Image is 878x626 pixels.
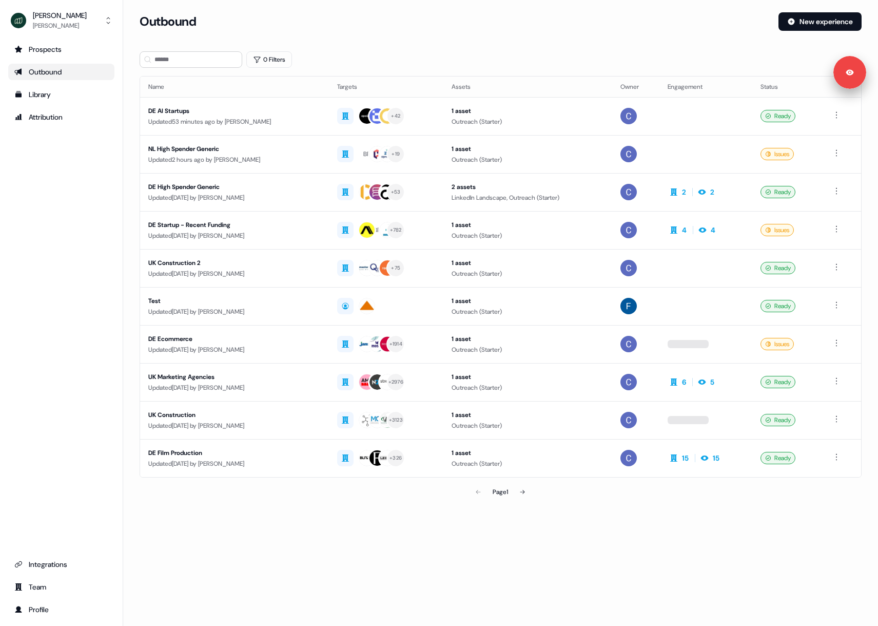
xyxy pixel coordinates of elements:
[452,193,604,203] div: LinkedIn Landscape, Outreach (Starter)
[682,377,686,387] div: 6
[148,296,321,306] div: Test
[760,452,795,464] div: Ready
[452,307,604,317] div: Outreach (Starter)
[148,258,321,268] div: UK Construction 2
[760,414,795,426] div: Ready
[760,262,795,274] div: Ready
[620,374,637,390] img: Catherine
[148,220,321,230] div: DE Startup - Recent Funding
[710,377,714,387] div: 5
[148,182,321,192] div: DE High Spender Generic
[14,67,108,77] div: Outbound
[620,412,637,428] img: Catherine
[713,453,719,463] div: 15
[452,155,604,165] div: Outreach (Starter)
[389,415,403,425] div: + 3123
[148,372,321,382] div: UK Marketing Agencies
[612,77,659,97] th: Owner
[682,187,686,197] div: 2
[452,372,604,382] div: 1 asset
[14,112,108,122] div: Attribution
[760,224,794,236] div: Issues
[148,144,321,154] div: NL High Spender Generic
[148,421,321,431] div: Updated [DATE] by [PERSON_NAME]
[760,110,795,122] div: Ready
[752,77,822,97] th: Status
[620,336,637,352] img: Catherine
[8,64,114,80] a: Go to outbound experience
[682,453,689,463] div: 15
[148,459,321,469] div: Updated [DATE] by [PERSON_NAME]
[682,225,687,235] div: 4
[148,410,321,420] div: UK Construction
[8,8,114,33] button: [PERSON_NAME][PERSON_NAME]
[620,184,637,200] img: Catherine
[148,269,321,279] div: Updated [DATE] by [PERSON_NAME]
[14,604,108,615] div: Profile
[620,298,637,314] img: Felicity
[148,106,321,116] div: DE AI Startups
[452,459,604,469] div: Outreach (Starter)
[452,410,604,420] div: 1 asset
[389,453,402,463] div: + 326
[620,108,637,124] img: Catherine
[620,450,637,466] img: Catherine
[148,307,321,317] div: Updated [DATE] by [PERSON_NAME]
[760,300,795,312] div: Ready
[148,334,321,344] div: DE Ecommerce
[620,146,637,162] img: Catherine
[148,155,321,165] div: Updated 2 hours ago by [PERSON_NAME]
[140,14,196,29] h3: Outbound
[329,77,443,97] th: Targets
[452,421,604,431] div: Outreach (Starter)
[148,193,321,203] div: Updated [DATE] by [PERSON_NAME]
[363,149,370,159] div: BR
[148,345,321,355] div: Updated [DATE] by [PERSON_NAME]
[392,149,400,159] div: + 19
[452,269,604,279] div: Outreach (Starter)
[760,186,795,198] div: Ready
[33,10,87,21] div: [PERSON_NAME]
[148,117,321,127] div: Updated 53 minutes ago by [PERSON_NAME]
[391,111,400,121] div: + 42
[246,51,292,68] button: 0 Filters
[452,220,604,230] div: 1 asset
[659,77,752,97] th: Engagement
[760,338,794,350] div: Issues
[452,258,604,268] div: 1 asset
[140,77,329,97] th: Name
[148,448,321,458] div: DE Film Production
[452,334,604,344] div: 1 asset
[760,376,795,388] div: Ready
[620,260,637,276] img: Catherine
[452,231,604,241] div: Outreach (Starter)
[389,339,402,349] div: + 1914
[374,225,381,235] div: BR
[452,106,604,116] div: 1 asset
[388,377,403,387] div: + 2976
[452,182,604,192] div: 2 assets
[8,579,114,595] a: Go to team
[8,109,114,125] a: Go to attribution
[391,263,400,273] div: + 75
[452,383,604,393] div: Outreach (Starter)
[778,12,862,31] button: New experience
[760,148,794,160] div: Issues
[710,187,714,197] div: 2
[8,41,114,58] a: Go to prospects
[620,222,637,238] img: Catherine
[452,296,604,306] div: 1 asset
[452,345,604,355] div: Outreach (Starter)
[452,448,604,458] div: 1 asset
[14,582,108,592] div: Team
[148,383,321,393] div: Updated [DATE] by [PERSON_NAME]
[452,117,604,127] div: Outreach (Starter)
[33,21,87,31] div: [PERSON_NAME]
[390,225,402,235] div: + 782
[148,231,321,241] div: Updated [DATE] by [PERSON_NAME]
[8,601,114,618] a: Go to profile
[14,89,108,100] div: Library
[14,559,108,570] div: Integrations
[493,487,508,497] div: Page 1
[8,556,114,573] a: Go to integrations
